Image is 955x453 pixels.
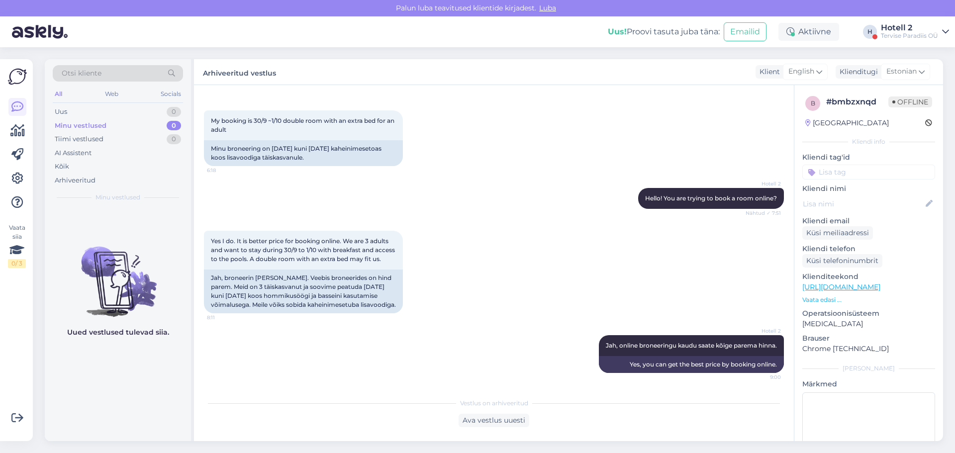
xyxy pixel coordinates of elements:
[756,67,780,77] div: Klient
[802,282,880,291] a: [URL][DOMAIN_NAME]
[45,229,191,318] img: No chats
[62,68,101,79] span: Otsi kliente
[802,379,935,389] p: Märkmed
[802,244,935,254] p: Kliendi telefon
[608,27,627,36] b: Uus!
[881,24,938,32] div: Hotell 2
[802,226,873,240] div: Küsi meiliaadressi
[55,162,69,172] div: Kõik
[203,65,276,79] label: Arhiveeritud vestlus
[778,23,839,41] div: Aktiivne
[536,3,559,12] span: Luba
[204,140,403,166] div: Minu broneering on [DATE] kuni [DATE] kaheinimesetoas koos lisavoodiga täiskasvanule.
[67,327,169,338] p: Uued vestlused tulevad siia.
[802,319,935,329] p: [MEDICAL_DATA]
[55,176,95,185] div: Arhiveeritud
[211,117,396,133] span: My booking is 30/9 ~1/10 double room with an extra bed for an adult
[881,32,938,40] div: Tervise Paradiis OÜ
[606,342,777,349] span: Jah, online broneeringu kaudu saate kõige parema hinna.
[167,134,181,144] div: 0
[211,237,396,263] span: Yes I do. It is better price for booking online. We are 3 adults and want to stay during 30/9 to ...
[802,364,935,373] div: [PERSON_NAME]
[802,344,935,354] p: Chrome [TECHNICAL_ID]
[645,194,777,202] span: Hello! You are trying to book a room online?
[805,118,889,128] div: [GEOGRAPHIC_DATA]
[744,373,781,381] span: 9:00
[167,107,181,117] div: 0
[599,356,784,373] div: Yes, you can get the best price by booking online.
[881,24,949,40] a: Hotell 2Tervise Paradiis OÜ
[802,254,882,268] div: Küsi telefoninumbrit
[811,99,815,107] span: b
[802,137,935,146] div: Kliendi info
[802,165,935,180] input: Lisa tag
[460,399,528,408] span: Vestlus on arhiveeritud
[744,209,781,217] span: Nähtud ✓ 7:51
[886,66,917,77] span: Estonian
[55,107,67,117] div: Uus
[608,26,720,38] div: Proovi tasuta juba täna:
[802,152,935,163] p: Kliendi tag'id
[724,22,766,41] button: Emailid
[744,180,781,187] span: Hotell 2
[103,88,120,100] div: Web
[802,295,935,304] p: Vaata edasi ...
[863,25,877,39] div: H
[204,270,403,313] div: Jah, broneerin [PERSON_NAME]. Veebis broneerides on hind parem. Meid on 3 täiskasvanut ja soovime...
[8,223,26,268] div: Vaata siia
[55,134,103,144] div: Tiimi vestlused
[167,121,181,131] div: 0
[53,88,64,100] div: All
[55,148,92,158] div: AI Assistent
[207,167,244,174] span: 6:18
[95,193,140,202] span: Minu vestlused
[159,88,183,100] div: Socials
[802,272,935,282] p: Klienditeekond
[802,183,935,194] p: Kliendi nimi
[888,96,932,107] span: Offline
[803,198,924,209] input: Lisa nimi
[207,314,244,321] span: 8:11
[8,259,26,268] div: 0 / 3
[788,66,814,77] span: English
[802,333,935,344] p: Brauser
[55,121,106,131] div: Minu vestlused
[8,67,27,86] img: Askly Logo
[744,327,781,335] span: Hotell 2
[459,414,529,427] div: Ava vestlus uuesti
[836,67,878,77] div: Klienditugi
[802,216,935,226] p: Kliendi email
[826,96,888,108] div: # bmbzxnqd
[802,308,935,319] p: Operatsioonisüsteem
